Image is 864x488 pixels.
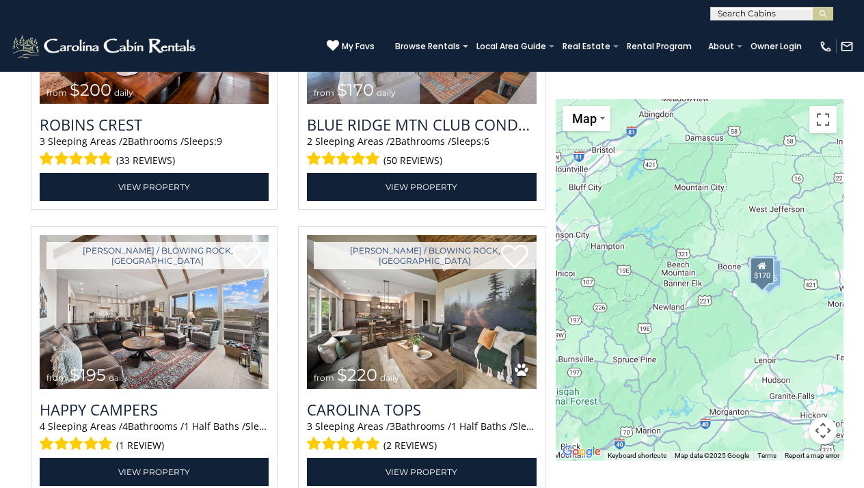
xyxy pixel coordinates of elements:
[470,37,553,56] a: Local Area Guide
[809,106,837,133] button: Toggle fullscreen view
[40,114,269,135] a: Robins Crest
[559,443,604,461] img: Google
[40,420,45,433] span: 4
[314,87,334,98] span: from
[701,37,741,56] a: About
[40,458,269,486] a: View Property
[390,420,395,433] span: 3
[754,256,779,283] div: $350
[40,135,269,170] div: Sleeping Areas / Bathrooms / Sleeps:
[380,372,399,383] span: daily
[307,114,536,135] a: Blue Ridge Mtn Club Condo C-303
[184,420,245,433] span: 1 Half Baths /
[342,40,375,53] span: My Favs
[70,365,106,385] span: $195
[46,372,67,383] span: from
[750,257,774,284] div: $170
[307,135,312,148] span: 2
[40,235,269,389] img: Happy Campers
[307,420,312,433] span: 3
[337,365,377,385] span: $220
[10,33,200,60] img: White-1-2.png
[314,242,536,269] a: [PERSON_NAME] / Blowing Rock, [GEOGRAPHIC_DATA]
[563,106,610,131] button: Change map style
[757,452,777,459] a: Terms (opens in new tab)
[383,152,442,170] span: (50 reviews)
[40,173,269,201] a: View Property
[819,40,833,53] img: phone-regular-white.png
[307,235,536,389] img: Carolina Tops
[377,87,396,98] span: daily
[484,135,489,148] span: 6
[390,135,395,148] span: 2
[307,173,536,201] a: View Property
[337,80,374,100] span: $170
[840,40,854,53] img: mail-regular-white.png
[383,437,437,455] span: (2 reviews)
[608,451,666,461] button: Keyboard shortcuts
[46,242,269,269] a: [PERSON_NAME] / Blowing Rock, [GEOGRAPHIC_DATA]
[122,420,128,433] span: 4
[40,420,269,455] div: Sleeping Areas / Bathrooms / Sleeps:
[314,372,334,383] span: from
[307,420,536,455] div: Sleeping Areas / Bathrooms / Sleeps:
[327,40,375,53] a: My Favs
[307,458,536,486] a: View Property
[809,417,837,444] button: Map camera controls
[40,235,269,389] a: Happy Campers from $195 daily
[217,135,222,148] span: 9
[122,135,128,148] span: 2
[114,87,133,98] span: daily
[307,135,536,170] div: Sleeping Areas / Bathrooms / Sleeps:
[40,399,269,420] a: Happy Campers
[559,443,604,461] a: Open this area in Google Maps (opens a new window)
[109,372,128,383] span: daily
[675,452,749,459] span: Map data ©2025 Google
[620,37,699,56] a: Rental Program
[307,399,536,420] a: Carolina Tops
[116,437,164,455] span: (1 review)
[785,452,839,459] a: Report a map error
[46,87,67,98] span: from
[70,80,111,100] span: $200
[451,420,513,433] span: 1 Half Baths /
[40,135,45,148] span: 3
[116,152,175,170] span: (33 reviews)
[572,111,597,126] span: Map
[307,235,536,389] a: Carolina Tops from $220 daily
[556,37,617,56] a: Real Estate
[388,37,467,56] a: Browse Rentals
[744,37,809,56] a: Owner Login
